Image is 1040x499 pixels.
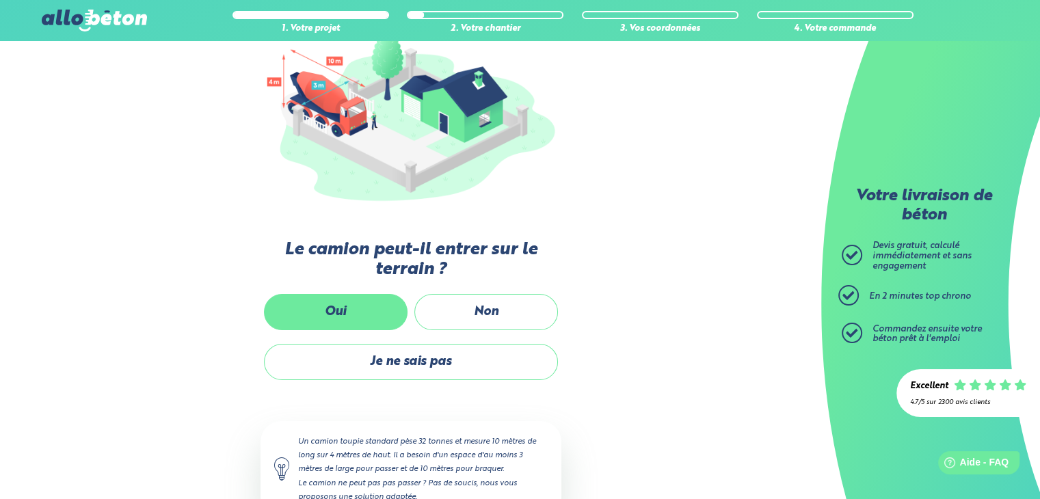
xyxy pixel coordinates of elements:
[414,294,558,330] label: Non
[42,10,147,31] img: allobéton
[872,241,972,270] span: Devis gratuit, calculé immédiatement et sans engagement
[872,325,982,344] span: Commandez ensuite votre béton prêt à l'emploi
[910,399,1026,406] div: 4.7/5 sur 2300 avis clients
[869,292,971,301] span: En 2 minutes top chrono
[582,24,738,34] div: 3. Vos coordonnées
[264,344,558,380] label: Je ne sais pas
[845,187,1002,225] p: Votre livraison de béton
[910,381,948,392] div: Excellent
[232,24,389,34] div: 1. Votre projet
[407,24,563,34] div: 2. Votre chantier
[264,294,408,330] label: Oui
[261,240,561,280] label: Le camion peut-il entrer sur le terrain ?
[757,24,914,34] div: 4. Votre commande
[918,446,1025,484] iframe: Help widget launcher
